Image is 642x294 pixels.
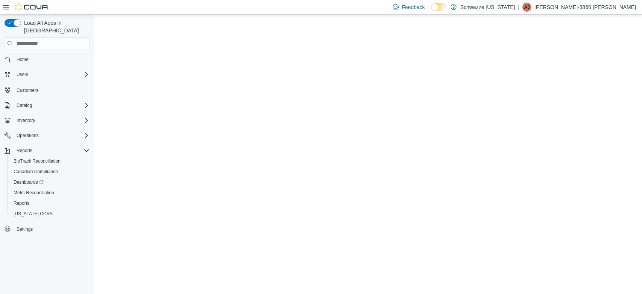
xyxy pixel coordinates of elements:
[14,116,90,125] span: Inventory
[11,209,56,218] a: [US_STATE] CCRS
[8,166,93,177] button: Canadian Compliance
[11,188,90,197] span: Metrc Reconciliation
[15,3,49,11] img: Cova
[431,3,447,11] input: Dark Mode
[17,226,33,232] span: Settings
[2,115,93,126] button: Inventory
[522,3,531,12] div: Alexis-3860 Shoope
[534,3,636,12] p: [PERSON_NAME]-3860 [PERSON_NAME]
[2,224,93,235] button: Settings
[8,177,93,187] a: Dashboards
[14,158,61,164] span: BioTrack Reconciliation
[14,169,58,175] span: Canadian Compliance
[14,224,90,234] span: Settings
[524,3,530,12] span: A3
[14,55,32,64] a: Home
[11,178,90,187] span: Dashboards
[14,211,53,217] span: [US_STATE] CCRS
[518,3,519,12] p: |
[11,199,32,208] a: Reports
[5,51,90,254] nav: Complex example
[14,70,31,79] button: Users
[14,70,90,79] span: Users
[17,87,38,93] span: Customers
[11,167,90,176] span: Canadian Compliance
[8,198,93,209] button: Reports
[21,19,90,34] span: Load All Apps in [GEOGRAPHIC_DATA]
[8,209,93,219] button: [US_STATE] CCRS
[11,167,61,176] a: Canadian Compliance
[2,100,93,111] button: Catalog
[14,146,35,155] button: Reports
[2,145,93,156] button: Reports
[2,130,93,141] button: Operations
[14,116,38,125] button: Inventory
[2,54,93,65] button: Home
[14,86,41,95] a: Customers
[14,55,90,64] span: Home
[17,72,28,78] span: Users
[11,199,90,208] span: Reports
[8,187,93,198] button: Metrc Reconciliation
[14,131,42,140] button: Operations
[17,56,29,62] span: Home
[17,148,32,154] span: Reports
[402,3,425,11] span: Feedback
[11,188,57,197] a: Metrc Reconciliation
[11,157,64,166] a: BioTrack Reconciliation
[17,102,32,108] span: Catalog
[14,179,44,185] span: Dashboards
[11,209,90,218] span: Washington CCRS
[14,101,35,110] button: Catalog
[14,146,90,155] span: Reports
[2,69,93,80] button: Users
[14,85,90,94] span: Customers
[11,178,47,187] a: Dashboards
[14,200,29,206] span: Reports
[2,84,93,95] button: Customers
[14,190,54,196] span: Metrc Reconciliation
[17,117,35,123] span: Inventory
[11,157,90,166] span: BioTrack Reconciliation
[14,101,90,110] span: Catalog
[14,225,36,234] a: Settings
[14,131,90,140] span: Operations
[17,133,39,139] span: Operations
[460,3,515,12] p: Schwazze [US_STATE]
[8,156,93,166] button: BioTrack Reconciliation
